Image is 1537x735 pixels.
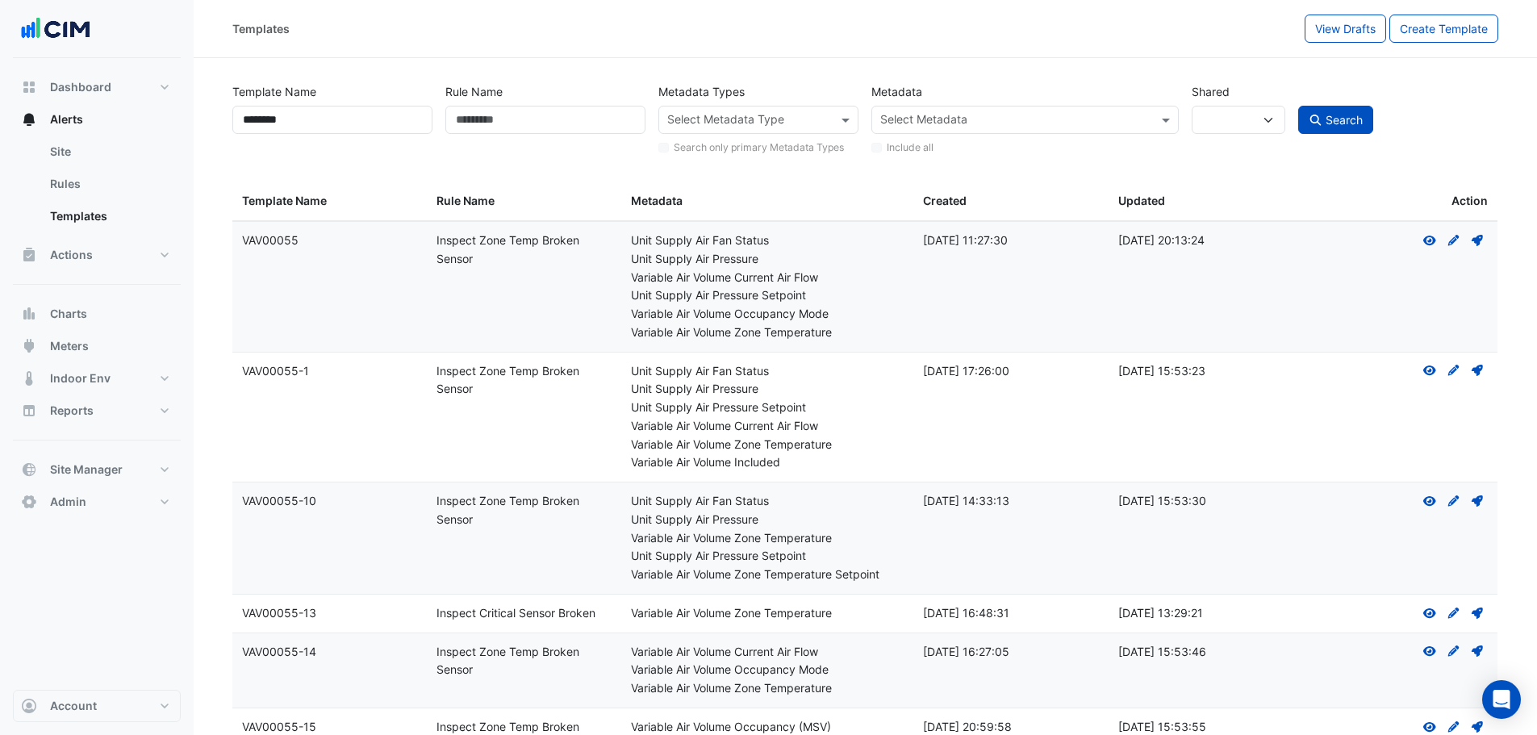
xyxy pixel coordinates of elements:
div: [DATE] 15:53:46 [1118,643,1293,662]
div: Variable Air Volume Current Air Flow [631,417,904,436]
fa-icon: Deploy [1470,494,1485,507]
span: Create Template [1400,22,1488,35]
span: Account [50,698,97,714]
a: Rules [37,168,181,200]
button: Actions [13,239,181,271]
app-icon: Actions [21,247,37,263]
div: Variable Air Volume Zone Temperature [631,436,904,454]
div: Open Intercom Messenger [1482,680,1521,719]
fa-icon: Create Draft - to edit a template, you first need to create a draft, and then submit it for appro... [1447,494,1461,507]
fa-icon: View [1422,233,1437,247]
div: VAV00055-10 [242,492,417,511]
span: Template Name [242,194,327,207]
div: [DATE] 14:33:13 [923,492,1098,511]
div: Inspect Zone Temp Broken Sensor [436,643,612,680]
app-icon: Charts [21,306,37,322]
label: Search only primary Metadata Types [674,140,844,155]
span: Site Manager [50,461,123,478]
button: Search [1298,106,1374,134]
div: Unit Supply Air Pressure Setpoint [631,286,904,305]
div: VAV00055 [242,232,417,250]
span: Indoor Env [50,370,111,386]
button: Reports [13,395,181,427]
span: Admin [50,494,86,510]
span: Charts [50,306,87,322]
div: Alerts [13,136,181,239]
button: Dashboard [13,71,181,103]
app-icon: Alerts [21,111,37,127]
div: Select Metadata Type [665,111,784,132]
div: [DATE] 11:27:30 [923,232,1098,250]
fa-icon: Create Draft - to edit a template, you first need to create a draft, and then submit it for appro... [1447,645,1461,658]
app-icon: Site Manager [21,461,37,478]
span: Metadata [631,194,683,207]
button: Account [13,690,181,722]
app-icon: Admin [21,494,37,510]
div: [DATE] 15:53:23 [1118,362,1293,381]
div: [DATE] 20:13:24 [1118,232,1293,250]
span: Actions [50,247,93,263]
button: View Drafts [1305,15,1386,43]
fa-icon: View [1422,494,1437,507]
div: Unit Supply Air Fan Status [631,362,904,381]
div: Variable Air Volume Zone Temperature [631,529,904,548]
div: Select Metadata [878,111,967,132]
a: Site [37,136,181,168]
span: Rule Name [436,194,495,207]
div: Inspect Zone Temp Broken Sensor [436,492,612,529]
fa-icon: Create Draft - to edit a template, you first need to create a draft, and then submit it for appro... [1447,720,1461,733]
fa-icon: View [1422,606,1437,620]
fa-icon: View [1422,364,1437,378]
fa-icon: Create Draft - to edit a template, you first need to create a draft, and then submit it for appro... [1447,233,1461,247]
div: Unit Supply Air Pressure [631,250,904,269]
button: Create Template [1389,15,1498,43]
div: Variable Air Volume Occupancy Mode [631,305,904,324]
div: Variable Air Volume Current Air Flow [631,643,904,662]
span: View Drafts [1315,22,1376,35]
div: VAV00055-1 [242,362,417,381]
button: Meters [13,330,181,362]
div: Inspect Critical Sensor Broken [436,604,612,623]
fa-icon: View [1422,720,1437,733]
div: Variable Air Volume Included [631,453,904,472]
a: Templates [37,200,181,232]
div: Variable Air Volume Occupancy Mode [631,661,904,679]
span: Updated [1118,194,1165,207]
fa-icon: Deploy [1470,233,1485,247]
button: Site Manager [13,453,181,486]
button: Indoor Env [13,362,181,395]
div: [DATE] 17:26:00 [923,362,1098,381]
label: Metadata Types [658,77,745,106]
div: Unit Supply Air Fan Status [631,232,904,250]
div: Unit Supply Air Pressure [631,511,904,529]
span: Reports [50,403,94,419]
span: Created [923,194,967,207]
fa-icon: Deploy [1470,645,1485,658]
div: Variable Air Volume Zone Temperature Setpoint [631,566,904,584]
app-icon: Indoor Env [21,370,37,386]
button: Alerts [13,103,181,136]
label: Template Name [232,77,316,106]
div: [DATE] 16:27:05 [923,643,1098,662]
div: Variable Air Volume Zone Temperature [631,604,904,623]
button: Charts [13,298,181,330]
label: Rule Name [445,77,503,106]
div: Variable Air Volume Current Air Flow [631,269,904,287]
fa-icon: View [1422,645,1437,658]
div: [DATE] 13:29:21 [1118,604,1293,623]
label: Metadata [871,77,922,106]
div: Variable Air Volume Zone Temperature [631,324,904,342]
span: Meters [50,338,89,354]
div: Variable Air Volume Zone Temperature [631,679,904,698]
div: Unit Supply Air Pressure [631,380,904,399]
fa-icon: Create Draft - to edit a template, you first need to create a draft, and then submit it for appro... [1447,606,1461,620]
span: Action [1451,192,1488,211]
div: Templates [232,20,290,37]
fa-icon: Create Draft - to edit a template, you first need to create a draft, and then submit it for appro... [1447,364,1461,378]
app-icon: Reports [21,403,37,419]
div: Unit Supply Air Pressure Setpoint [631,399,904,417]
button: Admin [13,486,181,518]
label: Include all [887,140,933,155]
div: [DATE] 16:48:31 [923,604,1098,623]
div: Inspect Zone Temp Broken Sensor [436,232,612,269]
